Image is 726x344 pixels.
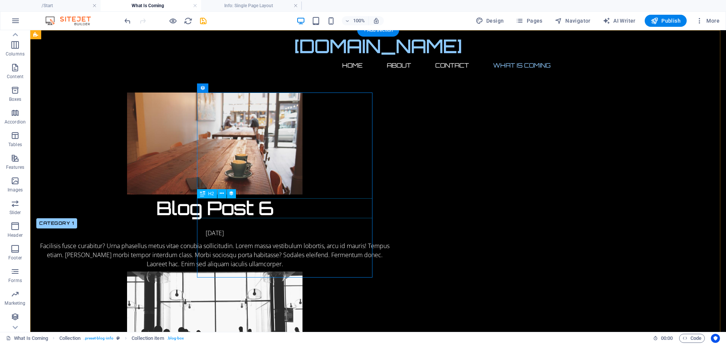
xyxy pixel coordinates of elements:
[8,142,22,148] p: Tables
[9,96,22,102] p: Boxes
[679,334,705,343] button: Code
[473,15,507,27] div: Design (Ctrl+Alt+Y)
[666,335,667,341] span: :
[552,15,594,27] button: Navigator
[8,278,22,284] p: Forms
[653,334,673,343] h6: Session time
[6,334,48,343] a: Click to cancel selection. Double-click to open Pages
[513,15,545,27] button: Pages
[603,17,636,25] span: AI Writer
[555,17,591,25] span: Navigator
[43,16,100,25] img: Editor Logo
[353,16,365,25] h6: 100%
[199,17,208,25] i: Save (Ctrl+S)
[373,17,380,24] i: On resize automatically adjust zoom level to fit chosen device.
[7,74,23,80] p: Content
[183,16,192,25] button: reload
[683,334,701,343] span: Code
[101,2,201,10] h4: What Is Coming
[84,334,113,343] span: . preset-blog-info
[168,16,177,25] button: Click here to leave preview mode and continue editing
[123,16,132,25] button: undo
[693,15,723,27] button: More
[651,17,681,25] span: Publish
[201,2,302,10] h4: Info: Single Page Layout
[59,334,81,343] span: Click to select. Double-click to edit
[59,334,184,343] nav: breadcrumb
[476,17,504,25] span: Design
[696,17,720,25] span: More
[6,164,24,170] p: Features
[132,334,164,343] span: Click to select. Double-click to edit
[711,334,720,343] button: Usercentrics
[645,15,687,27] button: Publish
[5,119,26,125] p: Accordion
[8,187,23,193] p: Images
[167,334,184,343] span: . blog-box
[199,16,208,25] button: save
[208,191,214,196] span: H2
[184,17,192,25] i: Reload page
[8,255,22,261] p: Footer
[357,24,399,37] div: + Add section
[661,334,673,343] span: 00 00
[8,232,23,238] p: Header
[123,17,132,25] i: Undo: Insert preset assets (Ctrl+Z)
[116,336,120,340] i: This element is a customizable preset
[516,17,542,25] span: Pages
[473,15,507,27] button: Design
[600,15,639,27] button: AI Writer
[9,210,21,216] p: Slider
[5,300,25,306] p: Marketing
[6,51,25,57] p: Columns
[342,16,369,25] button: 100%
